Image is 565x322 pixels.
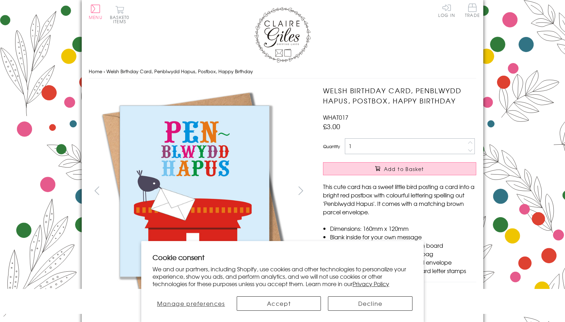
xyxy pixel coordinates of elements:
[323,113,348,121] span: WHAT017
[110,6,129,24] button: Basket0 items
[89,5,103,19] button: Menu
[89,14,103,20] span: Menu
[89,64,476,79] nav: breadcrumbs
[89,183,105,198] button: prev
[330,233,476,241] li: Blank inside for your own message
[465,4,480,17] span: Trade
[153,252,412,262] h2: Cookie consent
[323,162,476,175] button: Add to Basket
[328,296,412,311] button: Decline
[237,296,321,311] button: Accept
[323,86,476,106] h1: Welsh Birthday Card, Penblwydd Hapus, Postbox, Happy Birthday
[353,279,389,288] a: Privacy Policy
[323,143,340,150] label: Quantity
[113,14,129,25] span: 0 items
[323,121,340,131] span: £3.00
[153,265,412,287] p: We and our partners, including Shopify, use cookies and other technologies to personalize your ex...
[157,299,225,308] span: Manage preferences
[323,182,476,216] p: This cute card has a sweet little bird posting a card into a bright red postbox with colourful le...
[89,68,102,75] a: Home
[106,68,253,75] span: Welsh Birthday Card, Penblwydd Hapus, Postbox, Happy Birthday
[438,4,455,17] a: Log In
[104,68,105,75] span: ›
[384,165,424,172] span: Add to Basket
[89,86,300,297] img: Welsh Birthday Card, Penblwydd Hapus, Postbox, Happy Birthday
[293,183,309,198] button: next
[254,7,311,63] img: Claire Giles Greetings Cards
[330,224,476,233] li: Dimensions: 160mm x 120mm
[465,4,480,19] a: Trade
[153,296,230,311] button: Manage preferences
